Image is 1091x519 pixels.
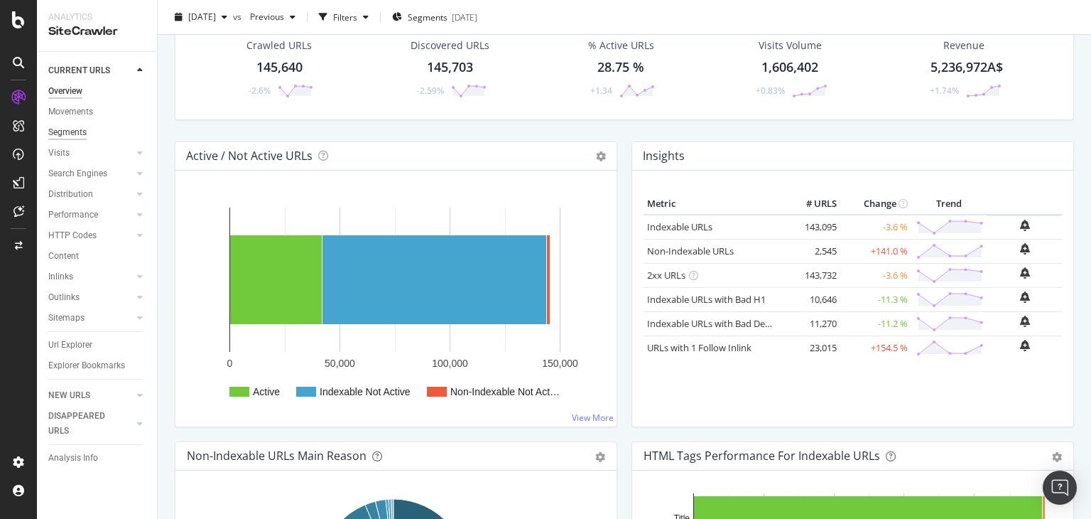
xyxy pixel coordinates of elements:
a: NEW URLS [48,388,133,403]
th: Trend [911,193,987,215]
div: Distribution [48,187,93,202]
a: Indexable URLs with Bad H1 [647,293,766,306]
a: Indexable URLs with Bad Description [647,317,802,330]
a: View More [572,412,614,424]
div: DISAPPEARED URLS [48,409,120,439]
div: bell-plus [1020,243,1030,255]
button: Previous [244,6,301,28]
div: Sitemaps [48,311,85,326]
text: Non-Indexable Not Act… [450,386,560,397]
svg: A chart. [187,193,600,415]
div: Inlinks [48,269,73,284]
div: Performance [48,208,98,223]
a: URLs with 1 Follow Inlink [647,341,751,354]
a: 2xx URLs [647,269,685,282]
td: 11,270 [783,311,840,336]
span: Previous [244,11,284,23]
span: vs [233,11,244,23]
div: 145,703 [427,58,473,77]
text: Indexable Not Active [320,386,411,397]
td: 10,646 [783,287,840,311]
text: 100,000 [432,358,468,369]
div: bell-plus [1020,220,1030,231]
th: Change [840,193,911,215]
span: 5,236,972A$ [930,58,1003,75]
text: Active [253,386,280,397]
text: 150,000 [542,358,578,369]
div: Movements [48,105,93,119]
a: Inlinks [48,269,133,284]
a: Overview [48,84,147,99]
div: bell-plus [1020,316,1030,327]
th: Metric [644,193,783,215]
div: Filters [333,11,357,23]
button: [DATE] [169,6,233,28]
td: 143,732 [783,263,840,287]
a: Segments [48,125,147,140]
div: +1.74% [930,85,959,97]
a: Outlinks [48,290,133,305]
div: Discovered URLs [411,38,489,53]
div: +0.83% [756,85,785,97]
div: HTML Tags Performance for Indexable URLs [644,449,880,463]
a: Movements [48,105,147,119]
td: -11.2 % [840,311,911,336]
td: 23,015 [783,336,840,360]
a: Url Explorer [48,338,147,353]
div: Overview [48,84,82,99]
i: Options [596,151,606,161]
div: 1,606,402 [761,58,818,77]
div: Crawled URLs [246,38,312,53]
div: Visits Volume [759,38,822,53]
td: -11.3 % [840,287,911,311]
div: Visits [48,146,70,161]
div: 28.75 % [597,58,644,77]
div: NEW URLS [48,388,90,403]
a: Sitemaps [48,311,133,326]
a: Search Engines [48,166,133,181]
button: Segments[DATE] [386,6,483,28]
div: -2.59% [417,85,444,97]
div: Search Engines [48,166,107,181]
div: bell-plus [1020,340,1030,351]
div: Content [48,249,79,264]
div: -2.6% [249,85,271,97]
div: CURRENT URLS [48,63,110,78]
div: Non-Indexable URLs Main Reason [187,449,367,463]
div: SiteCrawler [48,23,146,40]
span: Revenue [943,38,984,53]
th: # URLS [783,193,840,215]
div: Segments [48,125,87,140]
div: Analytics [48,11,146,23]
a: Visits [48,146,133,161]
div: Outlinks [48,290,80,305]
span: Segments [408,11,447,23]
div: Analysis Info [48,451,98,466]
td: 143,095 [783,215,840,240]
h4: Active / Not Active URLs [186,146,313,166]
div: Explorer Bookmarks [48,358,125,373]
div: HTTP Codes [48,228,97,243]
a: Content [48,249,147,264]
a: DISAPPEARED URLS [48,409,133,439]
span: 2025 Aug. 31st [188,11,216,23]
div: 145,640 [256,58,303,77]
td: +154.5 % [840,336,911,360]
a: Indexable URLs [647,220,712,233]
div: bell-plus [1020,267,1030,279]
td: 2,545 [783,239,840,263]
div: bell-plus [1020,291,1030,303]
td: +141.0 % [840,239,911,263]
a: Performance [48,208,133,223]
div: gear [595,452,605,462]
a: Distribution [48,187,133,202]
h4: Insights [643,146,685,166]
td: -3.6 % [840,263,911,287]
a: Analysis Info [48,451,147,466]
div: +1.34 [590,85,612,97]
div: [DATE] [452,11,477,23]
div: gear [1052,452,1062,462]
button: Filters [313,6,374,28]
div: Open Intercom Messenger [1043,471,1077,505]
